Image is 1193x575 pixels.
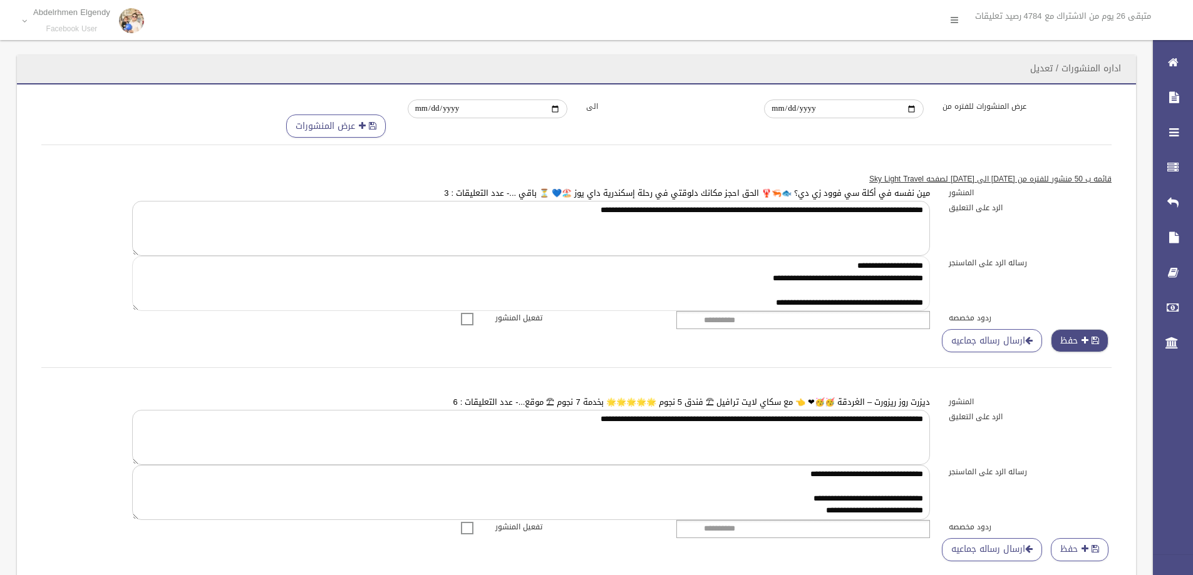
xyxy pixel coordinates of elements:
[939,311,1121,325] label: ردود مخصصه
[33,24,110,34] small: Facebook User
[933,99,1112,113] label: عرض المنشورات للفتره من
[942,538,1042,561] a: ارسال رساله جماعيه
[444,185,930,201] a: مين نفسه في أكلة سي فوود زي دي؟ 🐟🦐🦞 الحق احجز مكانك دلوقتي في رحلة إسكندرية داي يوز 🏖️💙 ⏳ باقي .....
[939,395,1121,409] label: المنشور
[942,329,1042,352] a: ارسال رساله جماعيه
[939,201,1121,215] label: الرد على التعليق
[939,465,1121,479] label: رساله الرد على الماسنجر
[1051,329,1108,352] button: حفظ
[453,394,930,410] a: ديزرت روز ريزورت – الغردقة 🥳🥳❤ 👈 مع سكاي لايت ترافيل ⛱ فندق 5 نجوم 🌟🌟🌟🌟🌟 بخدمة 7 نجوم ⛱ موقع...- ...
[486,311,668,325] label: تفعيل المنشور
[486,520,668,534] label: تفعيل المنشور
[1051,538,1108,561] button: حفظ
[939,186,1121,200] label: المنشور
[33,8,110,17] p: Abdelrhmen Elgendy
[869,172,1112,186] u: قائمه ب 50 منشور للفتره من [DATE] الى [DATE] لصفحه Sky Light Travel
[1015,56,1136,81] header: اداره المنشورات / تعديل
[939,520,1121,534] label: ردود مخصصه
[939,256,1121,270] label: رساله الرد على الماسنجر
[577,99,755,113] label: الى
[939,410,1121,424] label: الرد على التعليق
[286,114,386,138] button: عرض المنشورات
